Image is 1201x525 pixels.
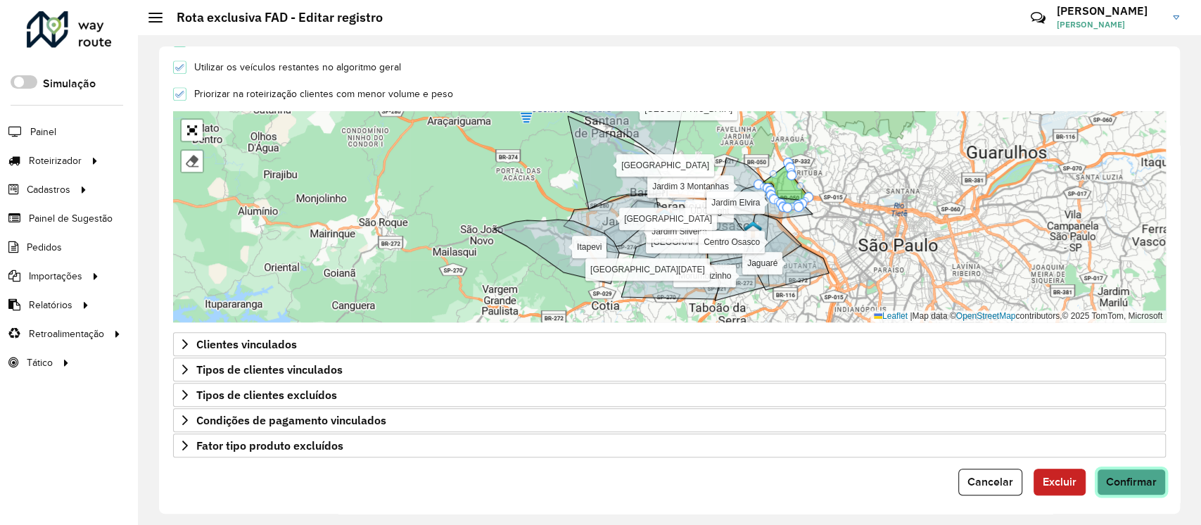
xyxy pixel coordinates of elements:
button: Excluir [1034,469,1086,495]
a: Clientes vinculados [173,332,1166,356]
span: Clientes vinculados [196,339,297,350]
span: Cancelar [967,476,1013,488]
a: OpenStreetMap [956,311,1016,321]
img: FAD CDD Barueri [655,208,673,226]
span: Cadastros [27,182,70,197]
button: Confirmar [1097,469,1166,495]
a: Abrir mapa em tela cheia [182,120,203,141]
a: Contato Rápido [1023,3,1053,33]
span: Excluir [1043,476,1076,488]
span: | [910,311,912,321]
span: Painel de Sugestão [29,211,113,226]
span: Importações [29,269,82,284]
span: Condições de pagamento vinculados [196,415,386,426]
a: Tipos de clientes vinculados [173,358,1166,381]
h2: Rota exclusiva FAD - Editar registro [163,10,383,25]
span: [PERSON_NAME] [1057,18,1162,31]
img: ZumpyCarap1 [657,207,675,225]
a: Tipos de clientes excluídos [173,383,1166,407]
label: Utilizar os veículos restantes no algoritmo geral [187,63,401,72]
label: Priorizar na roteirização clientes com menor volume e peso [187,89,453,99]
div: Map data © contributors,© 2025 TomTom, Microsoft [870,310,1166,322]
span: Painel [30,125,56,139]
span: Confirmar [1106,476,1157,488]
button: Cancelar [958,469,1022,495]
a: Condições de pagamento vinculados [173,408,1166,432]
label: Simulação [43,75,96,92]
span: Tático [27,355,53,370]
a: Fator tipo produto excluídos [173,434,1166,457]
img: 601 UDC Light Jd. Rochdale [744,220,762,239]
span: Roteirizador [29,153,82,168]
span: Retroalimentação [29,327,104,341]
span: Tipos de clientes vinculados [196,364,343,375]
span: Tipos de clientes excluídos [196,389,337,400]
div: Remover camada(s) [182,151,203,172]
span: Relatórios [29,298,72,312]
a: Leaflet [874,311,908,321]
h3: [PERSON_NAME] [1057,4,1162,18]
span: Pedidos [27,240,62,255]
span: Fator tipo produto excluídos [196,440,343,451]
